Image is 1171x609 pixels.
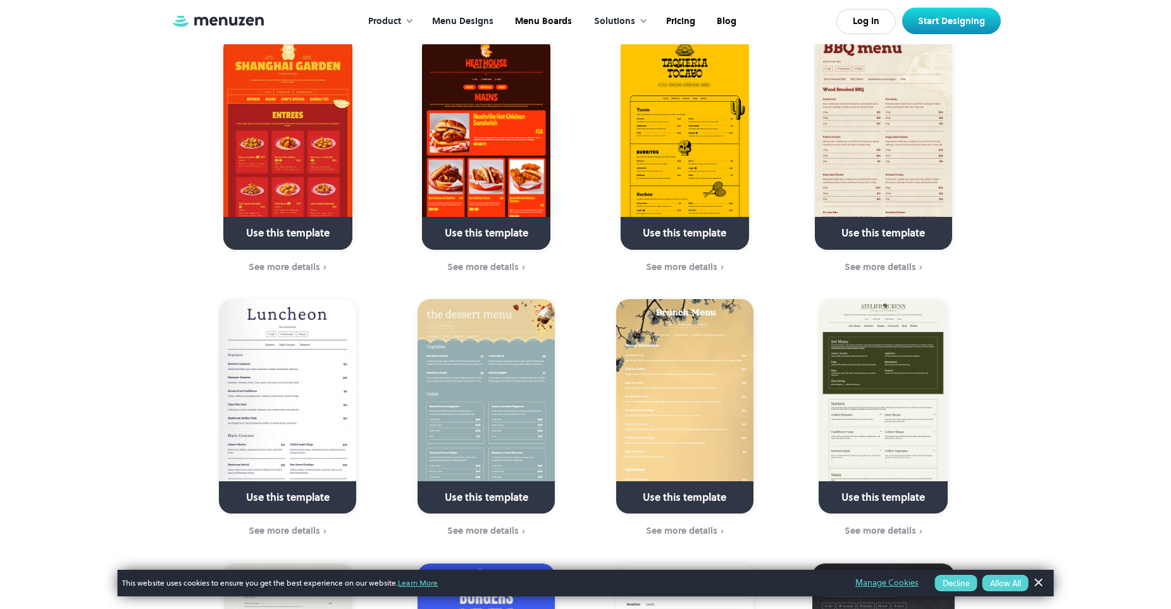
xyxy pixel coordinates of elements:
[935,575,977,591] button: Decline
[418,299,555,514] a: Use this template
[792,261,975,274] a: See more details
[223,35,352,250] a: Use this template
[654,2,705,41] a: Pricing
[249,262,320,272] div: See more details
[593,261,776,274] a: See more details
[845,262,916,272] div: See more details
[249,526,320,536] div: See more details
[593,524,776,538] a: See more details
[705,2,746,41] a: Blog
[447,262,519,272] div: See more details
[219,299,356,514] a: Use this template
[122,577,838,589] span: This website uses cookies to ensure you get the best experience on our website.
[503,2,581,41] a: Menu Boards
[395,524,578,538] a: See more details
[855,576,919,590] a: Manage Cookies
[356,2,420,41] div: Product
[197,524,380,538] a: See more details
[395,261,578,274] a: See more details
[646,526,717,536] div: See more details
[836,9,896,34] a: Log In
[819,299,947,514] a: Use this template
[197,261,380,274] a: See more details
[594,15,635,28] div: Solutions
[447,526,519,536] div: See more details
[792,524,975,538] a: See more details
[1029,574,1048,593] a: Dismiss Banner
[581,2,654,41] div: Solutions
[982,575,1029,591] button: Allow All
[845,526,916,536] div: See more details
[646,262,717,272] div: See more details
[422,35,550,250] a: Use this template
[621,35,749,250] a: Use this template
[368,15,401,28] div: Product
[815,35,952,250] a: Use this template
[902,8,1001,34] a: Start Designing
[420,2,503,41] a: Menu Designs
[398,577,438,588] a: Learn More
[616,299,753,514] a: Use this template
